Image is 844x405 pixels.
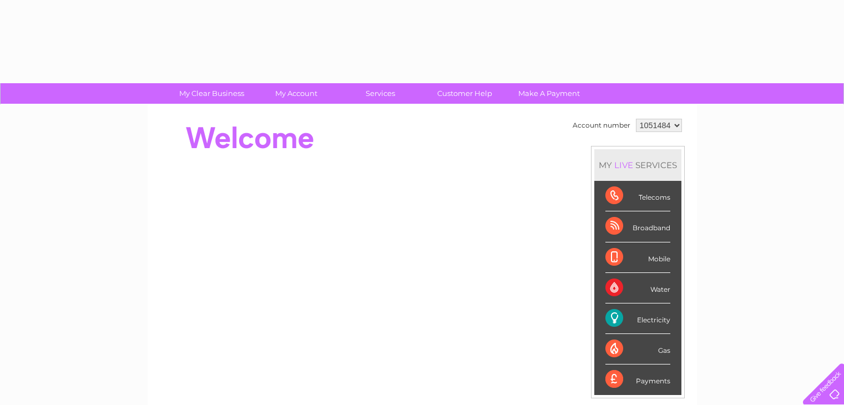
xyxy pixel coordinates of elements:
[605,242,670,273] div: Mobile
[605,334,670,364] div: Gas
[570,116,633,135] td: Account number
[605,273,670,303] div: Water
[335,83,426,104] a: Services
[605,364,670,394] div: Payments
[419,83,511,104] a: Customer Help
[594,149,681,181] div: MY SERVICES
[605,303,670,334] div: Electricity
[605,181,670,211] div: Telecoms
[250,83,342,104] a: My Account
[612,160,635,170] div: LIVE
[503,83,595,104] a: Make A Payment
[166,83,257,104] a: My Clear Business
[605,211,670,242] div: Broadband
